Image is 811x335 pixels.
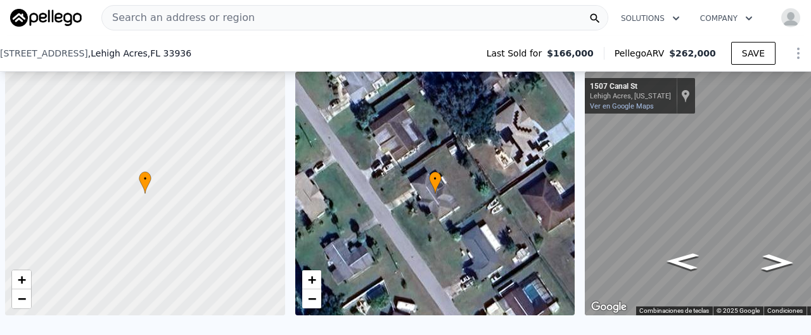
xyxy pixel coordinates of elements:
[690,7,763,30] button: Company
[639,306,709,315] button: Combinaciones de teclas
[547,47,594,60] span: $166,000
[429,171,442,194] div: •
[731,42,776,65] button: SAVE
[611,7,690,30] button: Solutions
[767,307,803,314] a: Condiciones (se abre en una nueva pestaña)
[590,102,654,110] a: Ver en Google Maps
[307,272,316,287] span: +
[487,47,547,60] span: Last Sold for
[139,173,151,185] span: •
[12,270,31,289] a: Zoom in
[18,272,26,287] span: +
[12,289,31,308] a: Zoom out
[615,47,670,60] span: Pellego ARV
[302,289,321,308] a: Zoom out
[786,41,811,66] button: Show Options
[588,299,630,315] a: Abrir esta área en Google Maps (se abre en una ventana nueva)
[588,299,630,315] img: Google
[681,89,690,103] a: Mostrar ubicación en el mapa
[18,291,26,306] span: −
[429,173,442,185] span: •
[10,9,82,27] img: Pellego
[717,307,760,314] span: © 2025 Google
[669,48,716,58] span: $262,000
[590,82,671,92] div: 1507 Canal St
[102,10,255,25] span: Search an address or region
[781,8,801,28] img: avatar
[88,47,191,60] span: , Lehigh Acres
[653,249,713,273] path: Ir al noroeste, Canal St
[748,250,808,275] path: Ir al sureste, Canal St
[590,92,671,100] div: Lehigh Acres, [US_STATE]
[302,270,321,289] a: Zoom in
[307,291,316,306] span: −
[139,171,151,194] div: •
[148,48,191,58] span: , FL 33936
